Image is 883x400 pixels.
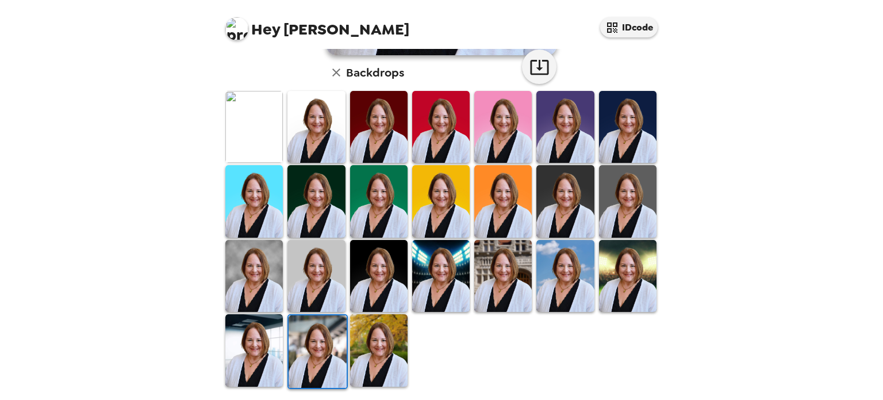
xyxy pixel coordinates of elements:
[225,12,409,37] span: [PERSON_NAME]
[251,19,280,40] span: Hey
[225,17,248,40] img: profile pic
[346,63,404,82] h6: Backdrops
[600,17,658,37] button: IDcode
[225,91,283,163] img: Original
